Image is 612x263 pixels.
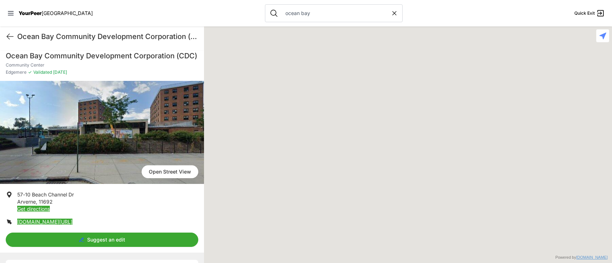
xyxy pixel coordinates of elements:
span: Edgemere [6,69,27,75]
button: Suggest an edit [6,233,198,247]
a: YourPeer[GEOGRAPHIC_DATA] [19,11,93,15]
a: [DOMAIN_NAME][URL] [17,219,72,225]
span: Validated [33,69,52,75]
span: , [36,199,37,205]
span: ✓ [28,69,32,75]
span: [GEOGRAPHIC_DATA] [42,10,93,16]
span: Arverne [17,199,36,205]
span: YourPeer [19,10,42,16]
span: [DATE] [52,69,67,75]
h1: Ocean Bay Community Development Corporation (CDC) [6,51,198,61]
a: [DOMAIN_NAME] [576,255,608,259]
input: Search [281,10,391,17]
a: Quick Exit [574,9,605,18]
div: Powered by [555,254,608,260]
a: Get directions [17,206,50,212]
p: Community Center [6,62,198,68]
span: 57-10 Beach Channel Dr [17,191,74,198]
a: Open Street View [142,165,198,178]
span: 11692 [39,199,53,205]
span: Suggest an edit [87,236,125,243]
span: Quick Exit [574,10,595,16]
h1: Ocean Bay Community Development Corporation (CDC) [17,31,198,42]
